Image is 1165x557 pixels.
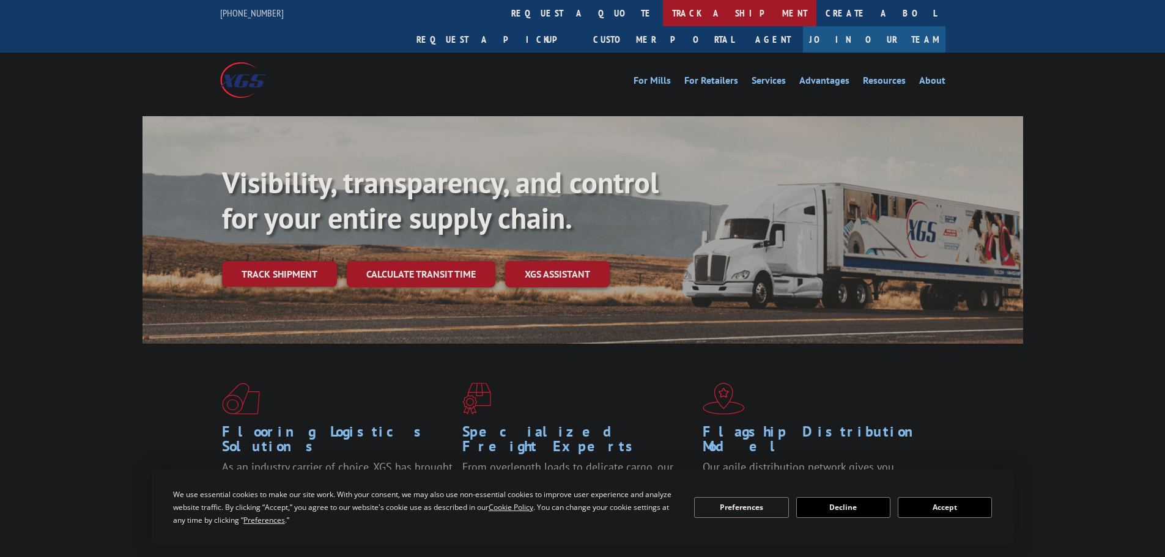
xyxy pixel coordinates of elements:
[222,163,659,237] b: Visibility, transparency, and control for your entire supply chain.
[222,261,337,287] a: Track shipment
[407,26,584,53] a: Request a pickup
[462,424,693,460] h1: Specialized Freight Experts
[243,515,285,525] span: Preferences
[919,76,945,89] a: About
[743,26,803,53] a: Agent
[462,460,693,514] p: From overlength loads to delicate cargo, our experienced staff knows the best way to move your fr...
[796,497,890,518] button: Decline
[222,424,453,460] h1: Flooring Logistics Solutions
[703,383,745,415] img: xgs-icon-flagship-distribution-model-red
[347,261,495,287] a: Calculate transit time
[222,460,453,503] span: As an industry carrier of choice, XGS has brought innovation and dedication to flooring logistics...
[694,497,788,518] button: Preferences
[505,261,610,287] a: XGS ASSISTANT
[152,470,1013,545] div: Cookie Consent Prompt
[489,502,533,512] span: Cookie Policy
[173,488,679,526] div: We use essential cookies to make our site work. With your consent, we may also use non-essential ...
[703,460,928,489] span: Our agile distribution network gives you nationwide inventory management on demand.
[222,383,260,415] img: xgs-icon-total-supply-chain-intelligence-red
[462,383,491,415] img: xgs-icon-focused-on-flooring-red
[803,26,945,53] a: Join Our Team
[799,76,849,89] a: Advantages
[584,26,743,53] a: Customer Portal
[684,76,738,89] a: For Retailers
[703,424,934,460] h1: Flagship Distribution Model
[634,76,671,89] a: For Mills
[863,76,906,89] a: Resources
[220,7,284,19] a: [PHONE_NUMBER]
[752,76,786,89] a: Services
[898,497,992,518] button: Accept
